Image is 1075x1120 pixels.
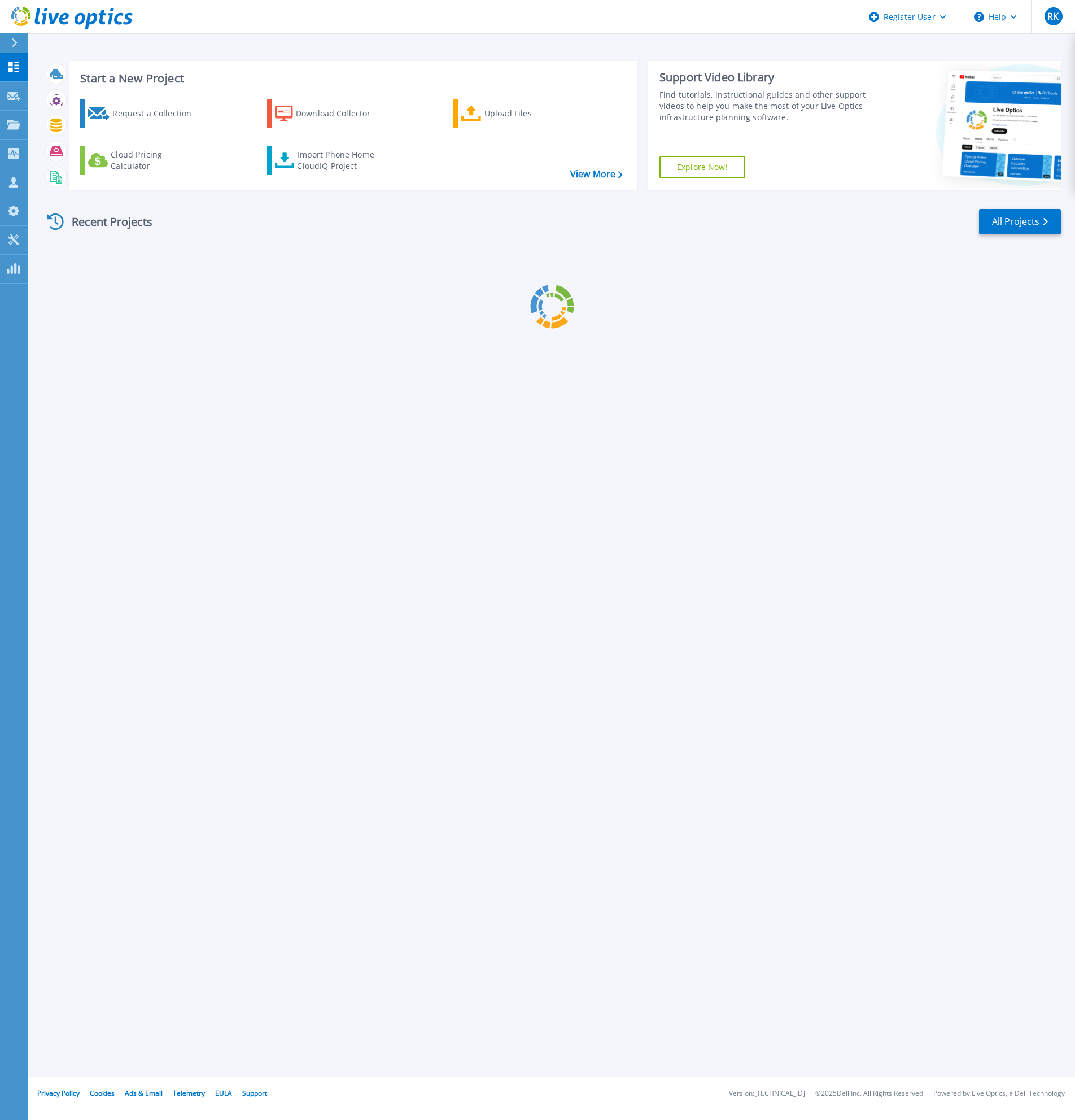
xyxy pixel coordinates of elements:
div: Download Collector [296,102,386,125]
a: Cookies [90,1088,115,1098]
a: Ads & Email [125,1088,163,1098]
a: Download Collector [267,99,393,128]
a: Upload Files [453,99,579,128]
li: © 2025 Dell Inc. All Rights Reserved [815,1090,923,1097]
div: Cloud Pricing Calculator [111,149,201,172]
span: RK [1047,12,1059,21]
li: Powered by Live Optics, a Dell Technology [933,1090,1065,1097]
a: Support [242,1088,267,1098]
a: All Projects [979,209,1061,234]
div: Upload Files [484,102,575,125]
a: EULA [215,1088,232,1098]
div: Find tutorials, instructional guides and other support videos to help you make the most of your L... [659,89,869,123]
a: Request a Collection [80,99,206,128]
a: Telemetry [173,1088,205,1098]
a: View More [570,169,623,180]
div: Request a Collection [112,102,203,125]
h3: Start a New Project [80,72,622,85]
li: Version: [TECHNICAL_ID] [729,1090,805,1097]
a: Privacy Policy [37,1088,80,1098]
a: Explore Now! [659,156,745,178]
div: Support Video Library [659,70,869,85]
div: Import Phone Home CloudIQ Project [297,149,385,172]
div: Recent Projects [43,208,168,236]
a: Cloud Pricing Calculator [80,146,206,175]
